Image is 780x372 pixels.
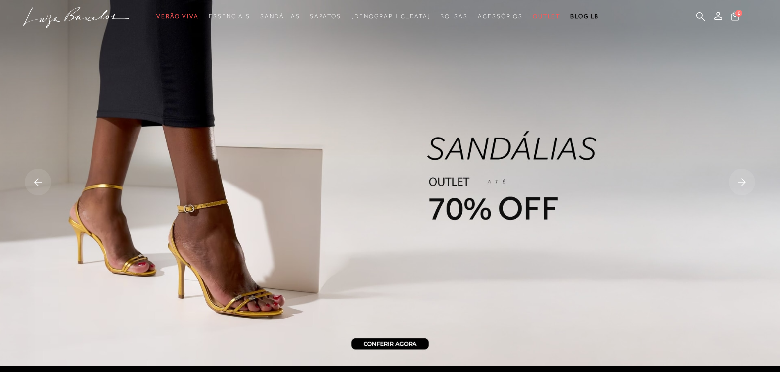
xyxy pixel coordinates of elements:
[260,13,300,20] span: Sandálias
[478,13,523,20] span: Acessórios
[260,7,300,26] a: noSubCategoriesText
[156,13,199,20] span: Verão Viva
[533,13,560,20] span: Outlet
[570,7,599,26] a: BLOG LB
[310,13,341,20] span: Sapatos
[351,7,431,26] a: noSubCategoriesText
[478,7,523,26] a: noSubCategoriesText
[570,13,599,20] span: BLOG LB
[209,7,250,26] a: noSubCategoriesText
[533,7,560,26] a: noSubCategoriesText
[351,13,431,20] span: [DEMOGRAPHIC_DATA]
[728,11,742,24] button: 0
[440,7,468,26] a: noSubCategoriesText
[310,7,341,26] a: noSubCategoriesText
[440,13,468,20] span: Bolsas
[156,7,199,26] a: noSubCategoriesText
[209,13,250,20] span: Essenciais
[735,10,742,17] span: 0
